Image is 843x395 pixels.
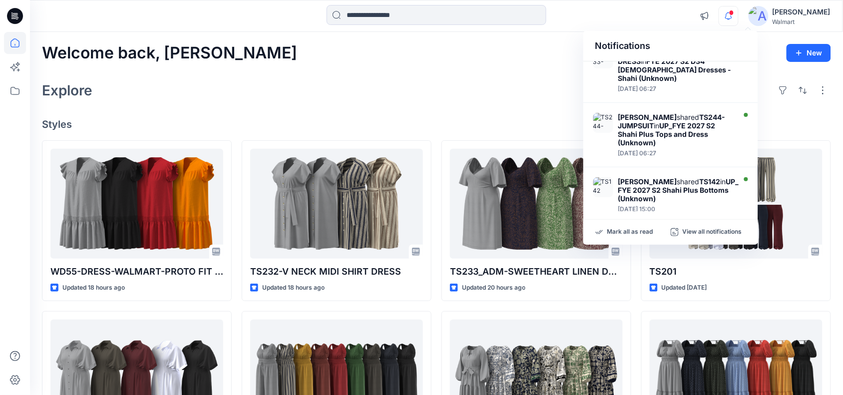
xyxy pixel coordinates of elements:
[250,265,423,279] p: TS232-V NECK MIDI SHIRT DRESS
[42,82,92,98] h2: Explore
[583,31,758,61] div: Notifications
[749,6,769,26] img: avatar
[773,18,831,25] div: Walmart
[618,113,726,130] strong: TS244-JUMPSUIT
[618,85,733,92] div: Friday, August 22, 2025 06:27
[50,265,223,279] p: WD55-DRESS-WALMART-PROTO FIT (SZ-M)-24-07-25-HIDAYAT
[462,283,525,293] p: Updated 20 hours ago
[250,149,423,259] a: TS232-V NECK MIDI SHIRT DRESS
[700,177,721,186] strong: TS142
[618,206,742,213] div: Thursday, August 21, 2025 15:00
[618,177,742,203] div: shared in
[450,265,623,279] p: TS233_ADM-SWEETHEART LINEN DRESS- ([DATE]) 1X
[650,265,823,279] p: TS201
[262,283,325,293] p: Updated 18 hours ago
[618,177,677,186] strong: [PERSON_NAME]
[618,177,739,203] strong: UP_FYE 2027 S2 Shahi Plus Bottoms (Unknown)
[62,283,125,293] p: Updated 18 hours ago
[50,149,223,259] a: WD55-DRESS-WALMART-PROTO FIT (SZ-M)-24-07-25-HIDAYAT
[450,149,623,259] a: TS233_ADM-SWEETHEART LINEN DRESS- (22-06-25) 1X
[683,228,742,237] p: View all notifications
[593,177,613,197] img: TS142
[618,113,733,147] div: shared in
[773,6,831,18] div: [PERSON_NAME]
[42,44,297,62] h2: Welcome back, [PERSON_NAME]
[662,283,707,293] p: Updated [DATE]
[593,113,613,133] img: TS244-JUMPSUIT
[618,57,732,82] strong: FYE 2027 S2 D34 [DEMOGRAPHIC_DATA] Dresses - Shahi (Unknown)
[618,121,716,147] strong: UP_FYE 2027 S2 Shahi Plus Tops and Dress (Unknown)
[787,44,831,62] button: New
[42,118,831,130] h4: Styles
[607,228,653,237] p: Mark all as read
[618,48,733,82] div: shared in
[618,113,677,121] strong: [PERSON_NAME]
[618,150,733,157] div: Friday, August 22, 2025 06:27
